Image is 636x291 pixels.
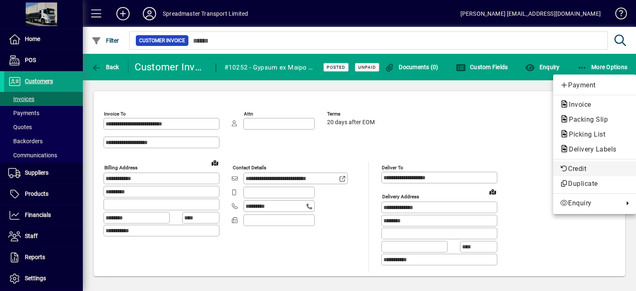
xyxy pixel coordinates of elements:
[560,80,629,90] span: Payment
[560,145,621,153] span: Delivery Labels
[560,101,595,108] span: Invoice
[560,179,629,189] span: Duplicate
[560,130,609,138] span: Picking List
[560,164,629,174] span: Credit
[560,198,619,208] span: Enquiry
[553,78,636,93] button: Add customer payment
[560,115,612,123] span: Packing Slip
